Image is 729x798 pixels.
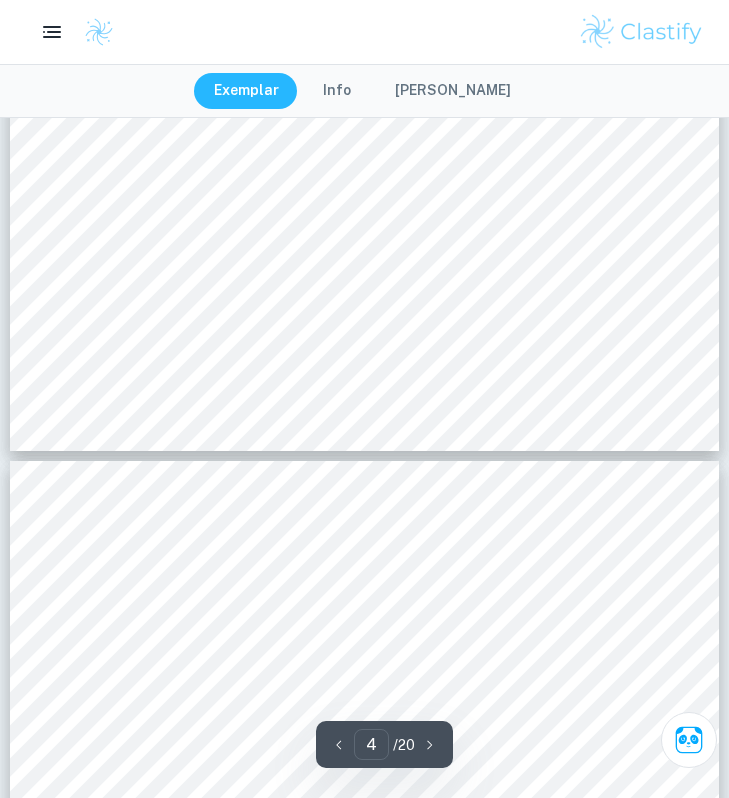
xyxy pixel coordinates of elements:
[303,73,371,109] button: Info
[72,17,114,47] a: Clastify logo
[393,734,415,756] p: / 20
[84,17,114,47] img: Clastify logo
[375,73,531,109] button: [PERSON_NAME]
[661,712,717,768] button: Ask Clai
[194,73,299,109] button: Exemplar
[578,12,705,52] img: Clastify logo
